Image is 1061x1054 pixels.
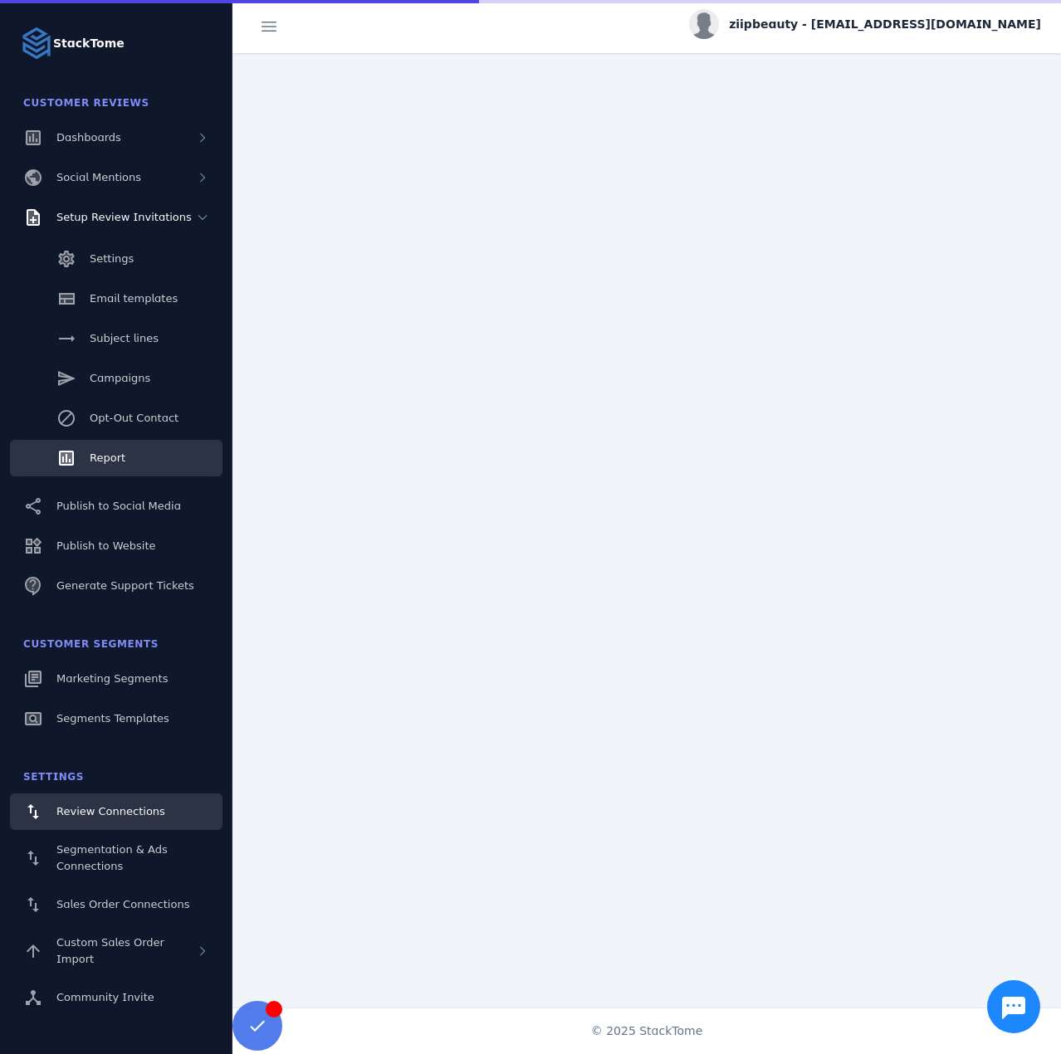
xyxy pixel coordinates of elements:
a: Review Connections [10,793,222,830]
span: Report [90,451,125,464]
span: Setup Review Invitations [56,211,192,223]
a: Community Invite [10,979,222,1016]
span: Social Mentions [56,171,141,183]
a: Settings [10,241,222,277]
a: Campaigns [10,360,222,397]
span: Email templates [90,292,178,305]
strong: StackTome [53,35,125,52]
span: Settings [90,252,134,265]
span: Opt-Out Contact [90,412,178,424]
a: Publish to Website [10,528,222,564]
span: Publish to Social Media [56,500,181,512]
a: Generate Support Tickets [10,568,222,604]
span: Marketing Segments [56,672,168,685]
span: Segmentation & Ads Connections [56,843,168,872]
span: Segments Templates [56,712,169,725]
span: Sales Order Connections [56,898,189,910]
button: ziipbeauty - [EMAIL_ADDRESS][DOMAIN_NAME] [689,9,1041,39]
span: © 2025 StackTome [591,1022,703,1040]
span: Generate Support Tickets [56,579,194,592]
span: Review Connections [56,805,165,817]
span: Settings [23,771,84,783]
span: Dashboards [56,131,121,144]
img: Logo image [20,27,53,60]
span: Publish to Website [56,539,155,552]
a: Marketing Segments [10,661,222,697]
a: Segmentation & Ads Connections [10,833,222,883]
span: ziipbeauty - [EMAIL_ADDRESS][DOMAIN_NAME] [729,16,1041,33]
a: Segments Templates [10,700,222,737]
a: Email templates [10,281,222,317]
a: Opt-Out Contact [10,400,222,437]
a: Sales Order Connections [10,886,222,923]
a: Subject lines [10,320,222,357]
a: Report [10,440,222,476]
img: profile.jpg [689,9,719,39]
span: Subject lines [90,332,159,344]
span: Campaigns [90,372,150,384]
span: Customer Reviews [23,97,149,109]
span: Community Invite [56,991,154,1003]
a: Publish to Social Media [10,488,222,525]
span: Custom Sales Order Import [56,936,164,965]
span: Customer Segments [23,638,159,650]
